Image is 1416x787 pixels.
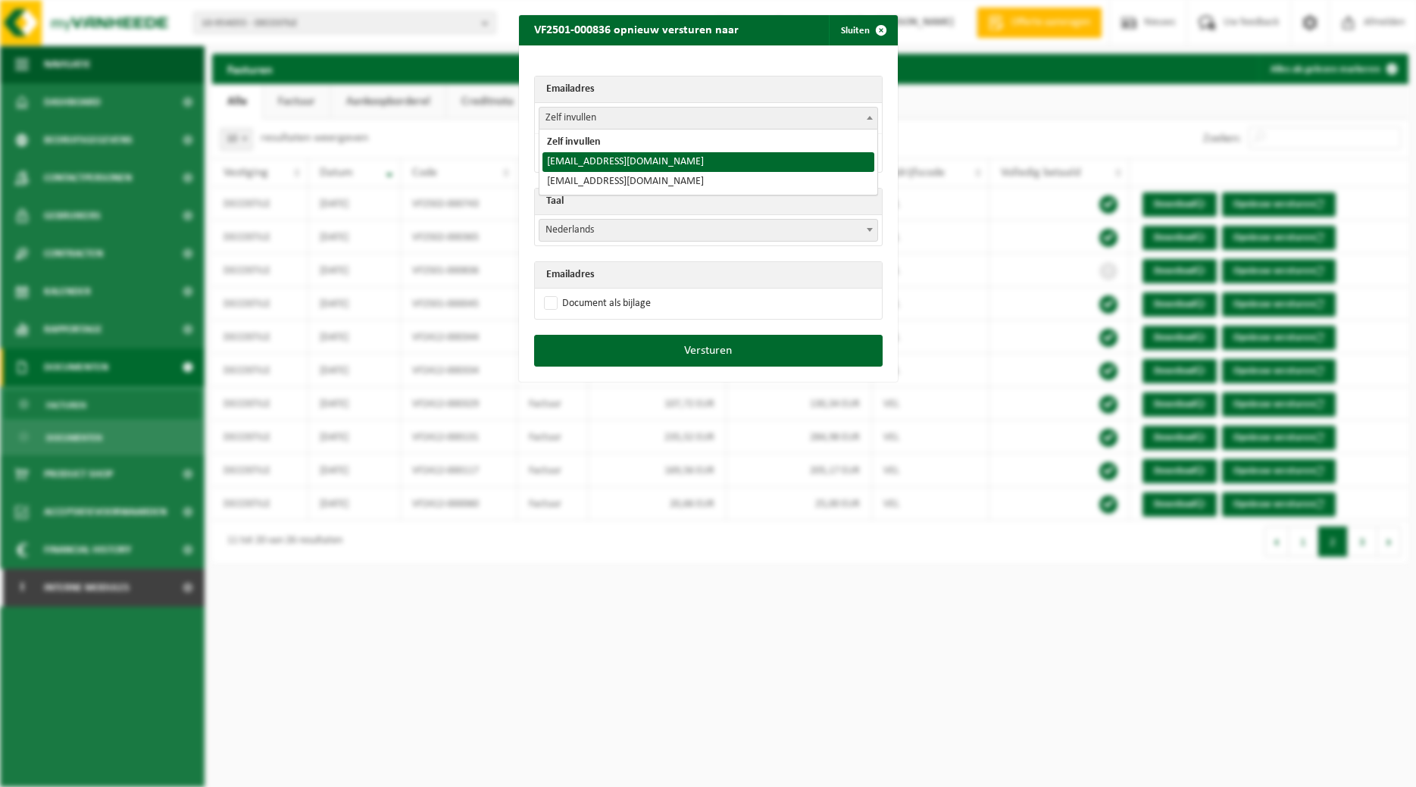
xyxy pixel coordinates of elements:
[542,172,874,192] li: [EMAIL_ADDRESS][DOMAIN_NAME]
[519,15,754,44] h2: VF2501-000836 opnieuw versturen naar
[534,335,883,367] button: Versturen
[539,220,877,241] span: Nederlands
[539,107,878,130] span: Zelf invullen
[829,15,896,45] button: Sluiten
[535,77,882,103] th: Emailadres
[541,292,651,315] label: Document als bijlage
[542,133,874,152] li: Zelf invullen
[539,108,877,129] span: Zelf invullen
[539,219,878,242] span: Nederlands
[535,262,882,289] th: Emailadres
[542,152,874,172] li: [EMAIL_ADDRESS][DOMAIN_NAME]
[535,189,882,215] th: Taal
